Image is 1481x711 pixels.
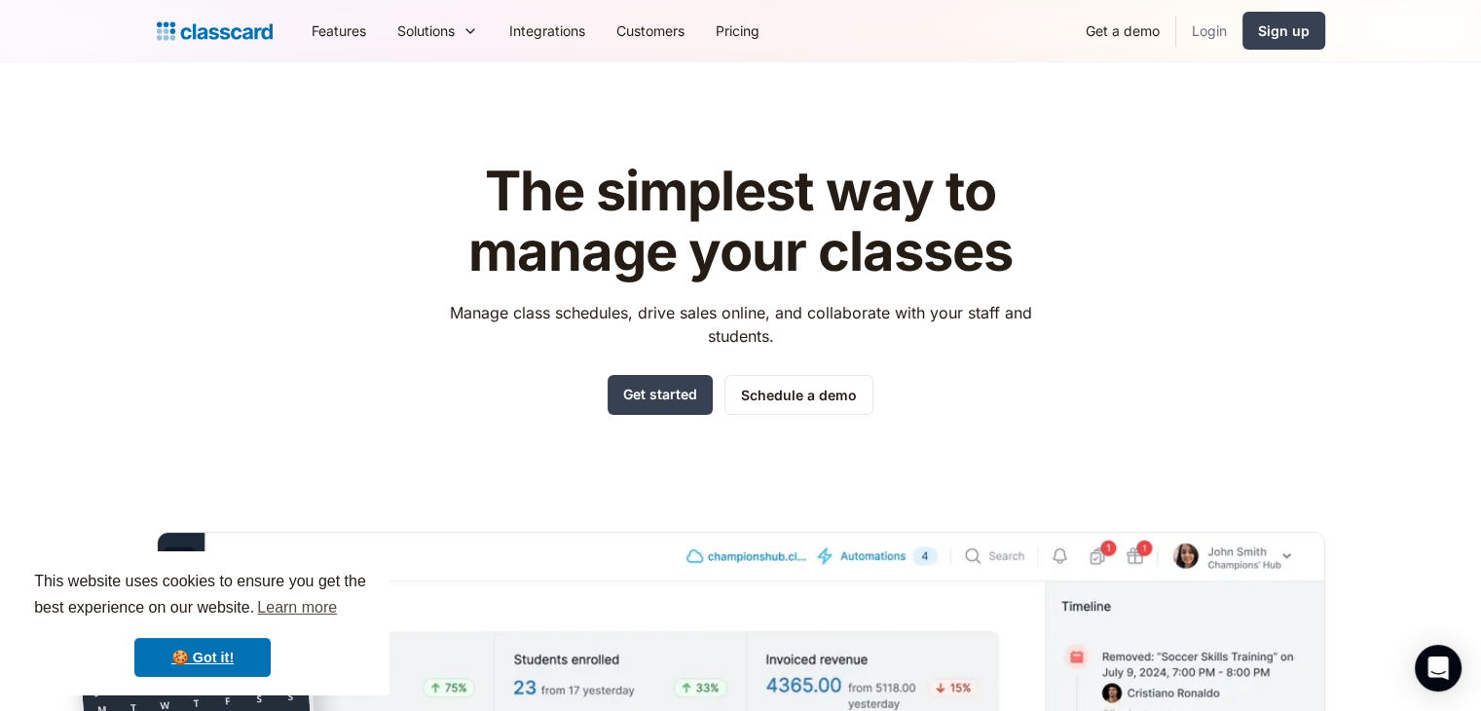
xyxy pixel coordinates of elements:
[1176,9,1242,53] a: Login
[1070,9,1175,53] a: Get a demo
[397,20,455,41] div: Solutions
[1415,645,1462,692] div: Open Intercom Messenger
[1258,20,1310,41] div: Sign up
[700,9,775,53] a: Pricing
[134,638,271,677] a: dismiss cookie message
[431,301,1050,348] p: Manage class schedules, drive sales online, and collaborate with your staff and students.
[296,9,382,53] a: Features
[1242,12,1325,50] a: Sign up
[601,9,700,53] a: Customers
[16,551,389,695] div: cookieconsent
[724,375,873,415] a: Schedule a demo
[34,570,371,622] span: This website uses cookies to ensure you get the best experience on our website.
[608,375,713,415] a: Get started
[254,593,340,622] a: learn more about cookies
[494,9,601,53] a: Integrations
[157,18,273,45] a: home
[382,9,494,53] div: Solutions
[431,162,1050,281] h1: The simplest way to manage your classes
